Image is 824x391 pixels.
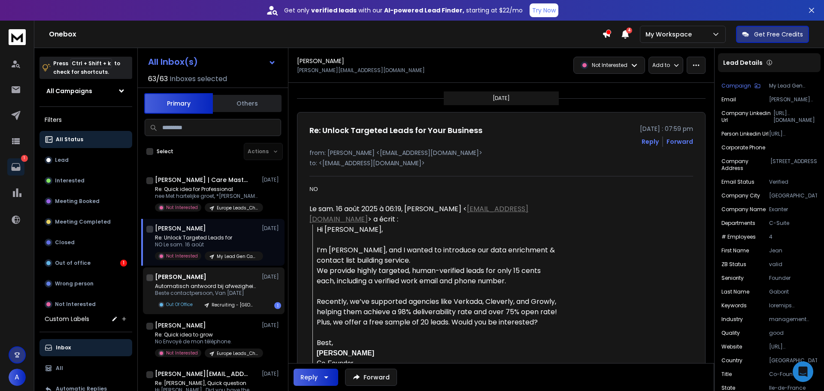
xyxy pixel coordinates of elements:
[70,58,112,68] span: Ctrl + Shift + k
[9,29,26,45] img: logo
[39,82,132,100] button: All Campaigns
[723,58,763,67] p: Lead Details
[769,233,817,240] p: 4
[155,224,206,233] h1: [PERSON_NAME]
[213,94,282,113] button: Others
[262,176,281,183] p: [DATE]
[532,6,556,15] p: Try Now
[769,206,817,213] p: Exanter
[769,330,817,336] p: good
[155,283,258,290] p: Automatisch antwoord bij afwezigheid: Quick
[39,213,132,230] button: Meeting Completed
[55,260,91,267] p: Out of office
[45,315,89,323] h3: Custom Labels
[166,253,198,259] p: Not Interested
[666,137,693,146] div: Forward
[155,338,258,345] p: No Envoyé de mon téléphone.
[120,260,127,267] div: 1
[55,218,111,225] p: Meeting Completed
[21,155,28,162] p: 1
[294,369,338,386] button: Reply
[166,204,198,211] p: Not Interested
[309,149,693,157] p: from: [PERSON_NAME] <[EMAIL_ADDRESS][DOMAIN_NAME]>
[155,273,206,281] h1: [PERSON_NAME]
[39,275,132,292] button: Wrong person
[56,136,83,143] p: All Status
[721,206,766,213] p: Company Name
[309,159,693,167] p: to: <[EMAIL_ADDRESS][DOMAIN_NAME]>
[769,275,817,282] p: Founder
[721,330,740,336] p: quality
[311,6,357,15] strong: verified leads
[55,280,94,287] p: Wrong person
[736,26,809,43] button: Get Free Credits
[769,357,817,364] p: [GEOGRAPHIC_DATA]
[39,255,132,272] button: Out of office1
[9,369,26,386] button: A
[212,302,253,308] p: Recruiting - [GEOGRAPHIC_DATA] 1st tier
[721,343,742,350] p: Website
[53,59,120,76] p: Press to check for shortcuts.
[217,253,258,260] p: My Lead Gen Campaign_10x
[155,290,258,297] p: Beste contactpersoon, Van [DATE]
[309,185,560,194] div: NO
[769,302,817,309] p: loremips dolorsitam & consecte, adipiscin elitseddoe, tempor incididuntu, laboreetdo magnaaliqua,...
[317,245,560,266] div: I’m [PERSON_NAME], and I wanted to introduce our data enrichment & contact list building service.
[317,360,353,367] span: Co-Founder
[155,370,249,378] h1: [PERSON_NAME][EMAIL_ADDRESS][DOMAIN_NAME]
[769,82,817,89] p: My Lead Gen Campaign_10x
[769,261,817,268] p: valid
[721,82,760,89] button: Campaign
[345,369,397,386] button: Forward
[166,301,193,308] p: Out Of Office
[721,82,751,89] p: Campaign
[721,144,765,151] p: Corporate Phone
[652,62,670,69] p: Add to
[721,316,743,323] p: Industry
[317,266,560,286] div: We provide highly targeted, human-verified leads for only 15 cents each, including a verified wor...
[155,234,258,241] p: Re: Unlock Targeted Leads for
[262,322,281,329] p: [DATE]
[309,204,528,224] a: [EMAIL_ADDRESS][DOMAIN_NAME]
[721,158,770,172] p: Company Address
[155,380,254,387] p: Re: [PERSON_NAME], Quick question
[166,350,198,356] p: Not Interested
[39,114,132,126] h3: Filters
[148,74,168,84] span: 63 / 63
[39,131,132,148] button: All Status
[56,365,63,372] p: All
[769,343,817,350] p: [URL][DOMAIN_NAME]
[721,220,755,227] p: Departments
[721,261,746,268] p: ZB Status
[155,331,258,338] p: Re: Quick idea to grow
[262,273,281,280] p: [DATE]
[721,247,749,254] p: First Name
[300,373,318,382] div: Reply
[155,176,249,184] h1: [PERSON_NAME] | Care Master
[721,371,732,378] p: Title
[46,87,92,95] h1: All Campaigns
[769,316,817,323] p: management consulting
[493,95,510,102] p: [DATE]
[769,247,817,254] p: Jean
[39,360,132,377] button: All
[769,192,817,199] p: [GEOGRAPHIC_DATA]
[297,57,344,65] h1: [PERSON_NAME]
[721,96,736,103] p: Email
[640,124,693,133] p: [DATE] : 07:59 pm
[55,239,75,246] p: Closed
[626,27,632,33] span: 4
[55,177,85,184] p: Interested
[39,193,132,210] button: Meeting Booked
[721,233,756,240] p: # Employees
[769,288,817,295] p: Gaborit
[39,152,132,169] button: Lead
[721,302,747,309] p: Keywords
[721,192,760,199] p: Company City
[317,224,560,235] div: Hi [PERSON_NAME],
[7,158,24,176] a: 1
[284,6,523,15] p: Get only with our starting at $22/mo
[721,357,742,364] p: Country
